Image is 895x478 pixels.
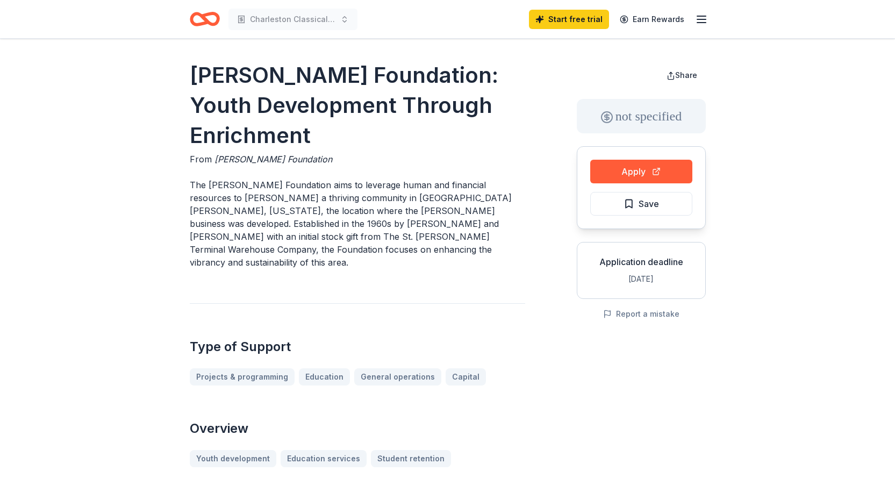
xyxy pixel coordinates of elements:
button: Report a mistake [603,308,679,320]
p: The [PERSON_NAME] Foundation aims to leverage human and financial resources to [PERSON_NAME] a th... [190,179,525,269]
div: Application deadline [586,255,697,268]
div: From [190,153,525,166]
a: General operations [354,368,441,386]
a: Capital [446,368,486,386]
span: [PERSON_NAME] Foundation [214,154,332,165]
div: [DATE] [586,273,697,286]
span: Save [639,197,659,211]
h2: Type of Support [190,338,525,355]
button: Apply [590,160,692,183]
a: Home [190,6,220,32]
h1: [PERSON_NAME] Foundation: Youth Development Through Enrichment [190,60,525,151]
button: Save [590,192,692,216]
a: Start free trial [529,10,609,29]
button: Share [658,65,706,86]
h2: Overview [190,420,525,437]
div: not specified [577,99,706,133]
a: Education [299,368,350,386]
a: Projects & programming [190,368,295,386]
button: Charleston Classical School General Operations [228,9,357,30]
a: Earn Rewards [613,10,691,29]
span: Share [675,70,697,80]
span: Charleston Classical School General Operations [250,13,336,26]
